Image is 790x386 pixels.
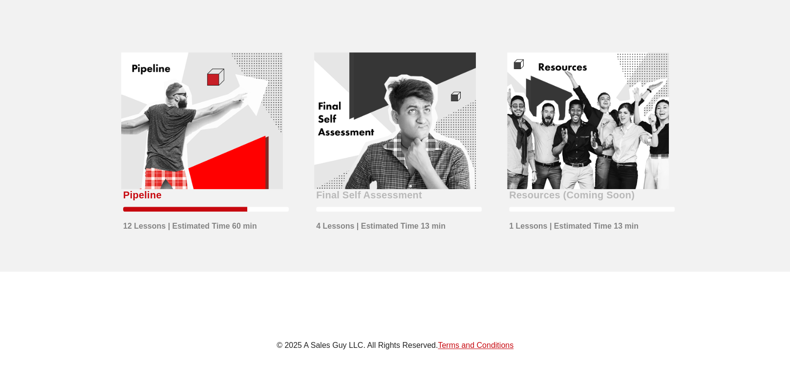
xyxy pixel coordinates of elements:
div: 1 Lessons | Estimated Time 13 min [509,215,639,232]
div: Final Self Assessment [316,187,422,203]
div: 4 Lessons | Estimated Time 13 min [316,215,446,232]
div: Resources (Coming Soon) [509,187,635,203]
a: Terms and Conditions [438,341,513,349]
div: Pipeline [123,187,162,203]
div: 12 Lessons | Estimated Time 60 min [123,215,257,232]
